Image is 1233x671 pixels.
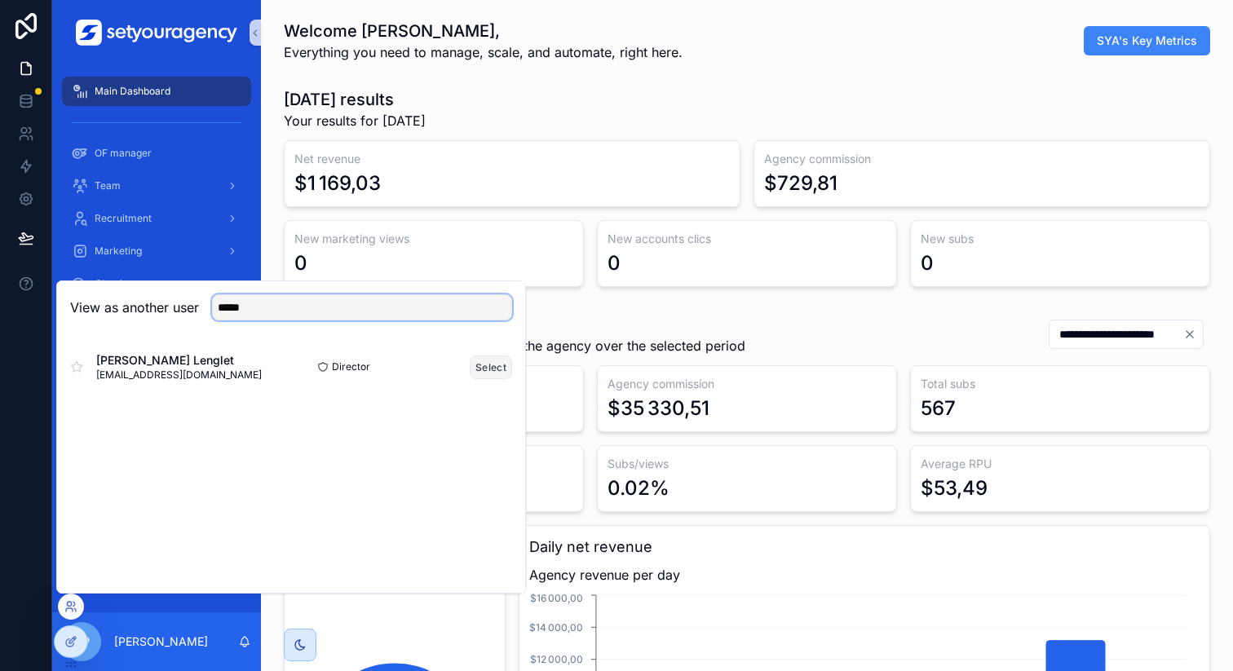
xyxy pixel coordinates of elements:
h2: View as another user [70,298,199,317]
h3: Daily net revenue [529,536,1200,558]
div: $1 169,03 [294,170,381,196]
a: Team [62,171,251,201]
span: Agency revenue per day [529,565,1200,585]
h1: [DATE] results [284,88,426,111]
p: [PERSON_NAME] [114,633,208,650]
a: OF manager [62,139,251,168]
span: Main Dashboard [95,85,170,98]
span: Recruitment [95,212,152,225]
h3: Average RPU [921,456,1200,472]
span: Everything you need to manage, scale, and automate, right here. [284,42,683,62]
h3: Net revenue [294,151,730,167]
h3: Subs/views [608,456,886,472]
h3: New marketing views [294,231,573,247]
h3: New subs [921,231,1200,247]
a: Marketing [62,236,251,266]
div: $35 330,51 [608,395,709,422]
div: 0 [921,250,934,276]
tspan: $12 000,00 [530,653,583,665]
h3: Total subs [921,376,1200,392]
h1: Welcome [PERSON_NAME], [284,20,683,42]
div: 0 [294,250,307,276]
span: SYA's Key Metrics [1097,33,1197,49]
a: Recruitment [62,204,251,233]
button: Clear [1183,328,1203,341]
tspan: $16 000,00 [530,592,583,604]
span: Marketing [95,245,142,258]
span: Chatting [95,277,134,290]
span: Director [332,360,370,373]
a: Main Dashboard [62,77,251,106]
div: scrollable content [52,65,261,545]
span: [EMAIL_ADDRESS][DOMAIN_NAME] [96,369,262,382]
span: Your results for [DATE] [284,111,426,130]
button: SYA's Key Metrics [1084,26,1210,55]
div: 567 [921,395,956,422]
img: App logo [76,20,237,46]
h3: Agency commission [608,376,886,392]
div: 0.02% [608,475,670,501]
h3: New accounts clics [608,231,886,247]
span: [PERSON_NAME] Lenglet [96,352,262,369]
span: Team [95,179,121,192]
h3: Agency commission [764,151,1200,167]
div: $729,81 [764,170,837,196]
div: $53,49 [921,475,988,501]
tspan: $14 000,00 [529,621,583,633]
a: Chatting [62,269,251,298]
button: Select [470,355,512,379]
div: 0 [608,250,621,276]
span: OF manager [95,147,152,160]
